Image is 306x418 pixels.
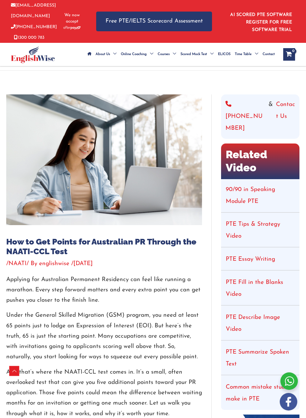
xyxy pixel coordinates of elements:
[63,26,81,29] img: Afterpay-Logo
[121,43,147,65] span: Online Coaching
[226,280,283,297] a: PTE Fill in the Blanks Video
[158,43,170,65] span: Courses
[221,144,299,179] h2: Related Video
[276,99,295,134] a: Contact Us
[96,43,110,65] span: About Us
[233,43,260,65] a: Time TableMenu Toggle
[235,43,252,65] span: Time Table
[6,259,202,268] div: / / By /
[283,48,295,61] a: View Shopping Cart, empty
[226,315,280,332] a: PTE Describe Image Video
[252,43,258,65] span: Menu Toggle
[39,261,71,267] a: englishwise
[226,384,294,402] a: Common mistake student make in PTE
[63,12,81,25] span: We now accept
[96,12,212,31] a: Free PTE/IELTS Scorecard Assessment
[260,43,277,65] a: Contact
[11,46,55,63] img: cropped-ew-logo
[218,43,230,65] span: ELICOS
[226,256,275,262] a: PTE Essay Writing
[14,35,44,40] a: 1300 000 783
[11,3,56,18] a: [EMAIL_ADDRESS][DOMAIN_NAME]
[110,43,116,65] span: Menu Toggle
[207,43,214,65] span: Menu Toggle
[93,43,119,65] a: About UsMenu Toggle
[85,43,277,65] nav: Site Navigation: Main Menu
[147,43,153,65] span: Menu Toggle
[178,43,216,65] a: Scored Mock TestMenu Toggle
[226,221,280,239] a: PTE Tips & Strategy Video
[6,310,202,362] p: Under the General Skilled Migration (GSM) program, you need at least 65 points just to lodge an E...
[119,43,155,65] a: Online CoachingMenu Toggle
[225,99,265,134] a: [PHONE_NUMBER]
[73,261,93,267] span: [DATE]
[155,43,178,65] a: CoursesMenu Toggle
[6,274,202,306] p: Applying for Australian Permanent Residency can feel like running a marathon. Every step forward ...
[8,261,27,267] a: NAATI
[216,43,233,65] a: ELICOS
[226,349,289,367] a: PTE Summarize Spoken Text
[226,187,275,204] a: 90/90 in Speaking Module PTE
[6,237,202,256] h1: How to Get Points for Australian PR Through the NAATI-CCL Test
[225,99,295,134] div: &
[263,43,275,65] span: Contact
[230,13,292,32] a: AI SCORED PTE SOFTWARE REGISTER FOR FREE SOFTWARE TRIAL
[39,261,69,267] span: englishwise
[180,43,207,65] span: Scored Mock Test
[280,393,297,410] img: white-facebook.png
[11,25,57,29] a: [PHONE_NUMBER]
[225,8,295,35] aside: Header Widget 1
[170,43,176,65] span: Menu Toggle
